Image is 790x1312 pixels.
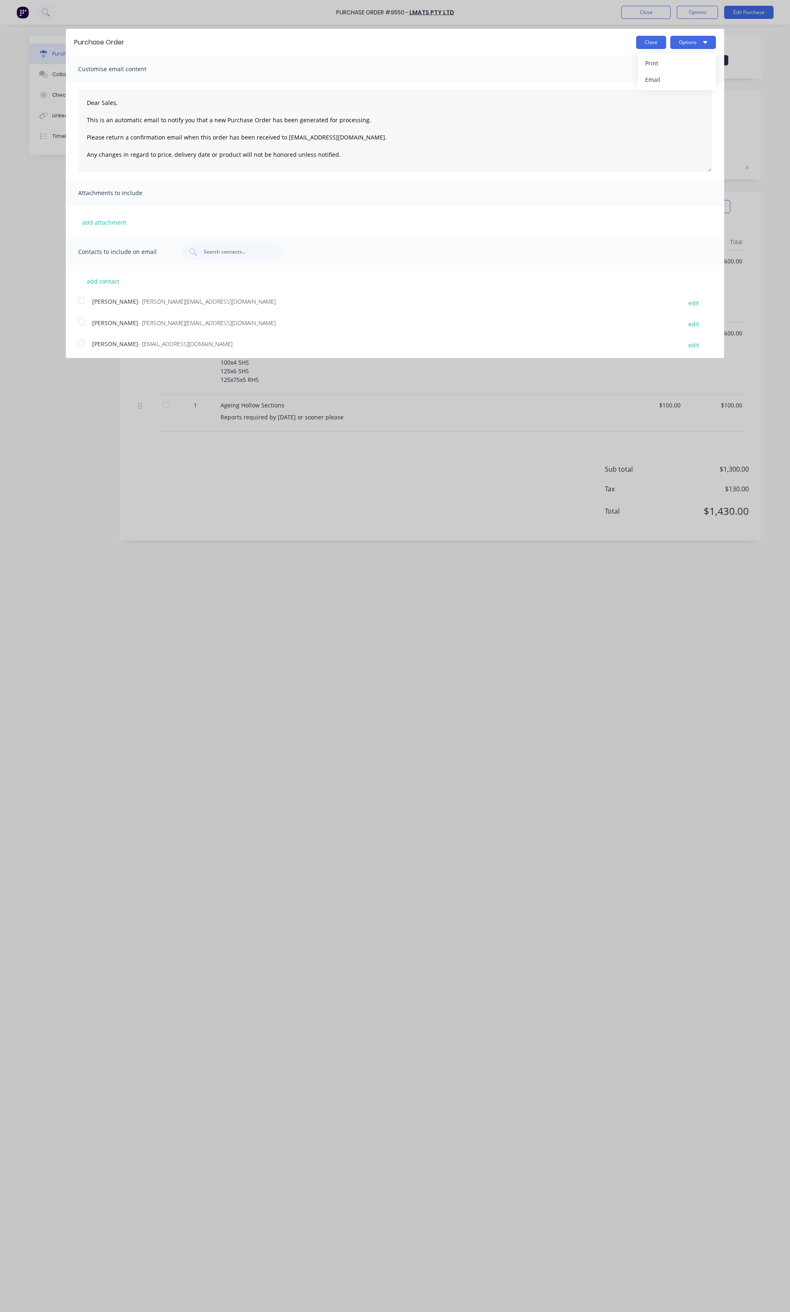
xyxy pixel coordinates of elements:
[645,57,709,69] div: Print
[683,340,704,351] button: edit
[138,319,276,327] span: - [PERSON_NAME][EMAIL_ADDRESS][DOMAIN_NAME]
[92,298,138,305] span: [PERSON_NAME]
[78,63,169,75] span: Customise email content
[670,36,716,49] button: Options
[638,55,716,72] button: Print
[78,216,130,228] button: add attachment
[92,340,138,348] span: [PERSON_NAME]
[636,36,666,49] button: Close
[78,90,712,172] textarea: Dear Sales, This is an automatic email to notify you that a new Purchase Order has been generated...
[138,340,232,348] span: - [EMAIL_ADDRESS][DOMAIN_NAME]
[92,319,138,327] span: [PERSON_NAME]
[683,319,704,330] button: edit
[138,298,276,305] span: - [PERSON_NAME][EMAIL_ADDRESS][DOMAIN_NAME]
[645,74,709,86] div: Email
[78,246,169,258] span: Contacts to include on email
[638,72,716,88] button: Email
[203,248,271,256] input: Search contacts...
[78,275,128,287] button: add contact
[683,297,704,308] button: edit
[78,187,169,199] span: Attachments to include
[74,37,124,47] div: Purchase Order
